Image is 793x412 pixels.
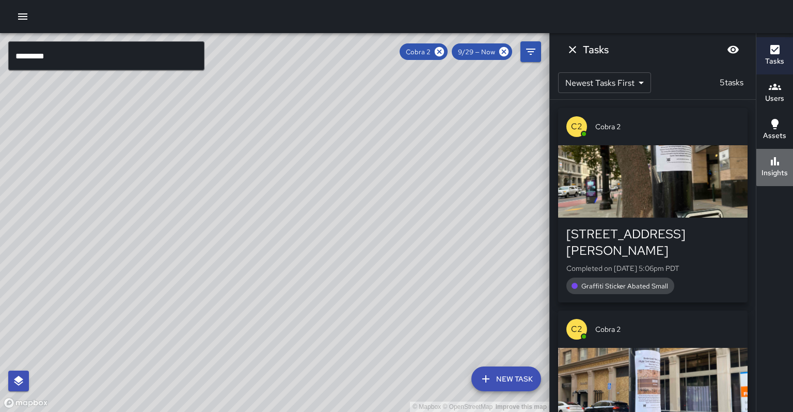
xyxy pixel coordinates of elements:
button: Blur [723,39,743,60]
p: Completed on [DATE] 5:06pm PDT [566,263,739,273]
button: Users [756,74,793,112]
div: Newest Tasks First [558,72,651,93]
h6: Tasks [583,41,609,58]
h6: Insights [762,167,788,179]
button: C2Cobra 2[STREET_ADDRESS][PERSON_NAME]Completed on [DATE] 5:06pm PDTGraffiti Sticker Abated Small [558,108,748,302]
div: Cobra 2 [400,43,448,60]
button: Tasks [756,37,793,74]
span: Cobra 2 [595,121,739,132]
button: New Task [471,367,541,391]
h6: Tasks [765,56,784,67]
span: Cobra 2 [595,324,739,334]
button: Dismiss [562,39,583,60]
div: [STREET_ADDRESS][PERSON_NAME] [566,226,739,259]
h6: Assets [763,130,786,142]
p: C2 [571,120,582,133]
span: Cobra 2 [400,48,437,56]
button: Assets [756,112,793,149]
p: 5 tasks [716,77,748,89]
h6: Users [765,93,784,104]
span: Graffiti Sticker Abated Small [575,282,674,291]
button: Insights [756,149,793,186]
p: C2 [571,323,582,335]
span: 9/29 — Now [452,48,501,56]
div: 9/29 — Now [452,43,512,60]
button: Filters [520,41,541,62]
